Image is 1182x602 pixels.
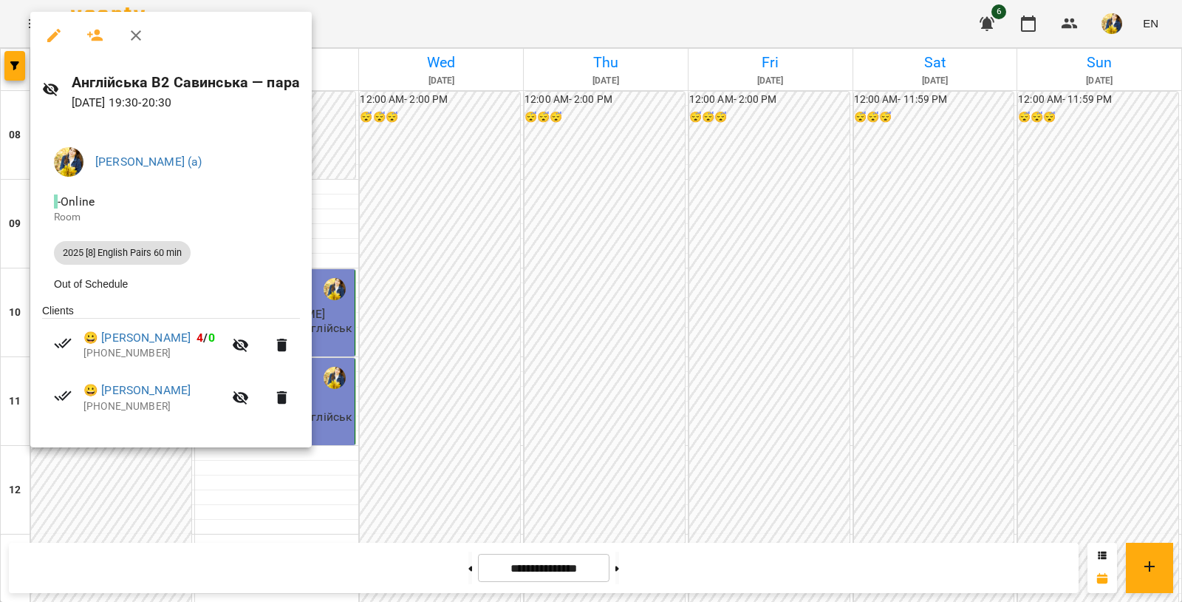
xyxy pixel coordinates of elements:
a: 😀 [PERSON_NAME] [83,382,191,399]
svg: Paid [54,387,72,405]
p: Room [54,210,288,225]
a: 😀 [PERSON_NAME] [83,329,191,347]
p: [PHONE_NUMBER] [83,399,223,414]
span: 0 [208,331,215,345]
li: Out of Schedule [42,271,300,297]
ul: Clients [42,303,300,430]
span: - Online [54,195,98,209]
a: [PERSON_NAME] (а) [95,155,202,169]
svg: Paid [54,334,72,352]
span: 2025 [8] English Pairs 60 min [54,246,191,260]
span: 4 [197,331,203,345]
img: edf558cdab4eea865065d2180bd167c9.jpg [54,147,83,177]
p: [PHONE_NUMBER] [83,346,223,361]
p: [DATE] 19:30 - 20:30 [72,94,300,112]
b: / [197,331,214,345]
h6: Англійська В2 Савинська — пара [72,71,300,94]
